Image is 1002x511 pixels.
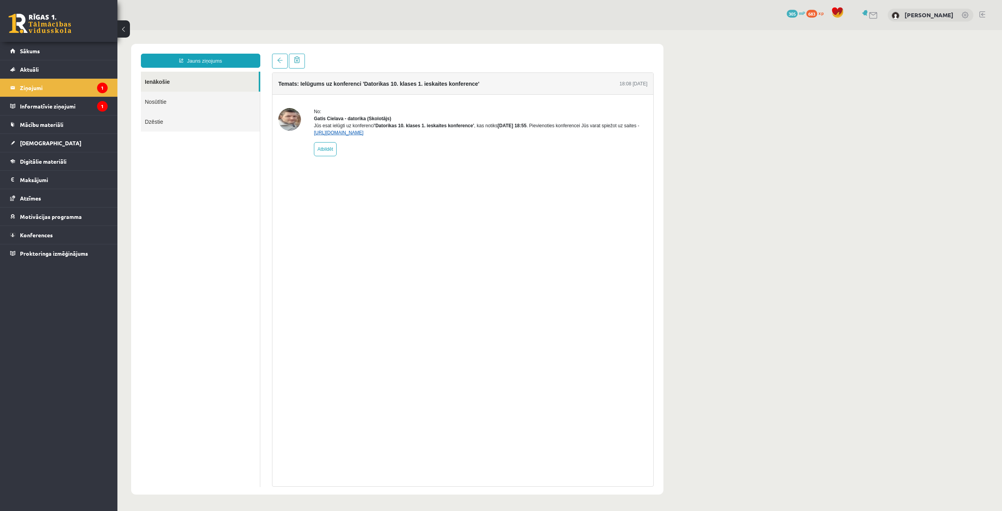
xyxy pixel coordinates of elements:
div: 18:08 [DATE] [502,50,530,57]
i: 1 [97,101,108,112]
a: Dzēstie [23,81,142,101]
a: 683 xp [806,10,827,16]
span: xp [818,10,824,16]
span: Aktuāli [20,66,39,73]
a: 305 mP [787,10,805,16]
legend: Maksājumi [20,171,108,189]
span: Motivācijas programma [20,213,82,220]
a: Mācību materiāli [10,116,108,134]
div: No: [196,78,530,85]
b: 'Datorikas 10. klases 1. ieskaites konference' [257,93,357,98]
div: Jūs esat ielūgti uz konferenci , kas notiks . Pievienoties konferencei Jūs varat spiežot uz saites - [196,92,530,106]
i: 1 [97,83,108,93]
legend: Ziņojumi [20,79,108,97]
span: 683 [806,10,817,18]
strong: Gatis Cielava - datorika (Skolotājs) [196,86,274,91]
a: Motivācijas programma [10,208,108,226]
span: mP [799,10,805,16]
legend: Informatīvie ziņojumi [20,97,108,115]
span: 305 [787,10,798,18]
span: Mācību materiāli [20,121,63,128]
a: Aktuāli [10,60,108,78]
a: Maksājumi [10,171,108,189]
a: Jauns ziņojums [23,23,143,38]
a: Digitālie materiāli [10,152,108,170]
a: Rīgas 1. Tālmācības vidusskola [9,14,71,33]
a: Proktoringa izmēģinājums [10,244,108,262]
h4: Temats: Ielūgums uz konferenci 'Datorikas 10. klases 1. ieskaites konference' [161,51,362,57]
span: Proktoringa izmēģinājums [20,250,88,257]
a: [URL][DOMAIN_NAME] [196,100,246,105]
span: [DEMOGRAPHIC_DATA] [20,139,81,146]
span: Atzīmes [20,195,41,202]
a: Nosūtītie [23,61,142,81]
img: Gatis Cielava - datorika [161,78,184,101]
a: Ziņojumi1 [10,79,108,97]
span: Digitālie materiāli [20,158,67,165]
span: Konferences [20,231,53,238]
a: Sākums [10,42,108,60]
a: [PERSON_NAME] [905,11,953,19]
a: Informatīvie ziņojumi1 [10,97,108,115]
a: [DEMOGRAPHIC_DATA] [10,134,108,152]
span: Sākums [20,47,40,54]
a: Atbildēt [196,112,219,126]
a: Konferences [10,226,108,244]
img: Vladislava Vlasova [892,12,899,20]
b: [DATE] 18:55 [380,93,409,98]
a: Atzīmes [10,189,108,207]
a: Ienākošie [23,42,141,61]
